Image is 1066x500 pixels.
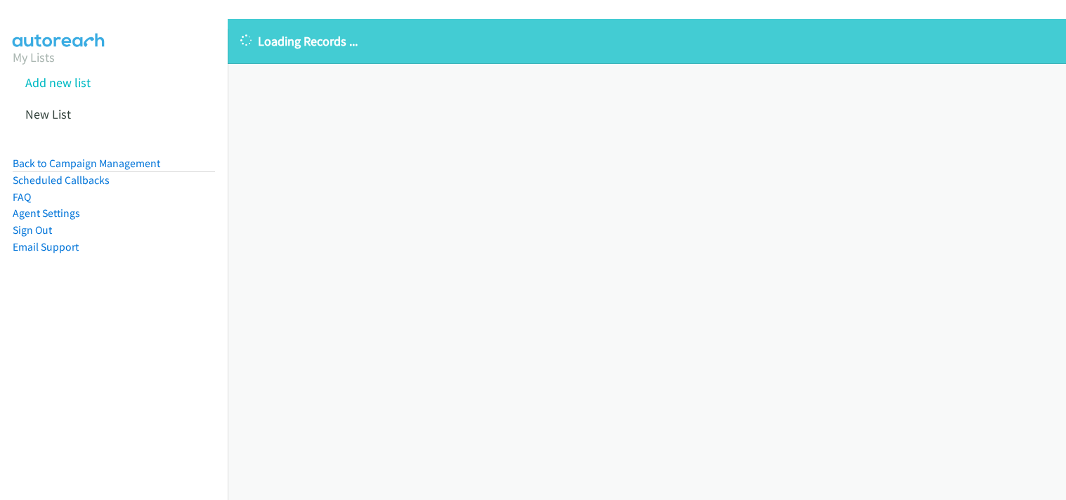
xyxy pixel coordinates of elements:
[13,49,55,65] a: My Lists
[13,173,110,187] a: Scheduled Callbacks
[240,32,1053,51] p: Loading Records ...
[13,206,80,220] a: Agent Settings
[13,240,79,254] a: Email Support
[13,157,160,170] a: Back to Campaign Management
[25,106,71,122] a: New List
[13,190,31,204] a: FAQ
[13,223,52,237] a: Sign Out
[25,74,91,91] a: Add new list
